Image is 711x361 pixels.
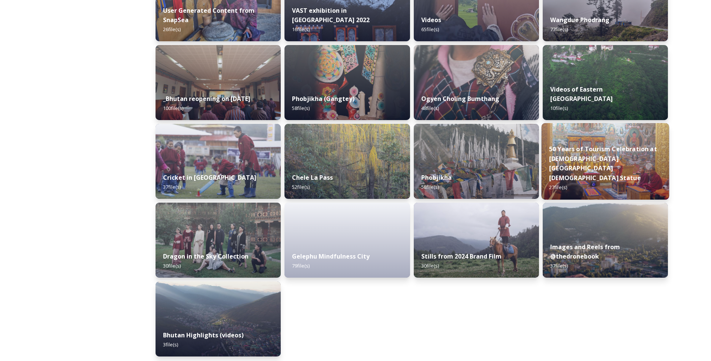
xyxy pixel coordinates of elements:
[421,16,441,24] strong: Videos
[163,173,256,182] strong: Cricket in [GEOGRAPHIC_DATA]
[550,105,568,111] span: 10 file(s)
[421,26,439,33] span: 65 file(s)
[292,105,310,111] span: 58 file(s)
[550,16,609,24] strong: Wangdue Phodrang
[550,85,613,103] strong: Videos of Eastern [GEOGRAPHIC_DATA]
[549,145,657,182] strong: 50 Years of Tourism Celebration at [DEMOGRAPHIC_DATA][GEOGRAPHIC_DATA][DEMOGRAPHIC_DATA] Statue
[550,26,568,33] span: 77 file(s)
[284,203,410,296] iframe: msdoc-iframe
[156,45,281,120] img: DSC00319.jpg
[292,262,310,269] span: 79 file(s)
[421,184,439,190] span: 58 file(s)
[421,105,439,111] span: 48 file(s)
[163,341,178,348] span: 3 file(s)
[163,6,254,24] strong: User Generated Content from SnapSea
[414,203,539,278] img: 4075df5a-b6ee-4484-8e29-7e779a92fa88.jpg
[284,45,410,120] img: Phobjika%2520by%2520Matt%2520Dutile2.jpg
[284,124,410,199] img: Marcus%2520Westberg%2520Chelela%2520Pass%25202023_52.jpg
[421,173,452,182] strong: Phobjikha
[414,45,539,120] img: Ogyen%2520Choling%2520by%2520Matt%2520Dutile5.jpg
[550,262,568,269] span: 37 file(s)
[543,45,668,120] img: East%2520Bhutan%2520-%2520Khoma%25204K%2520Color%2520Graded.jpg
[163,252,248,260] strong: Dragon in the Sky Collection
[292,252,370,260] strong: Gelephu Mindfulness City
[156,281,281,356] img: b4ca3a00-89c2-4894-a0d6-064d866d0b02.jpg
[156,124,281,199] img: Bhutan%2520Cricket%25201.jpeg
[163,331,244,339] strong: Bhutan Highlights (videos)
[421,252,501,260] strong: Stills from 2024 Brand Film
[292,95,355,103] strong: Phobjikha (Gangtey)
[541,123,669,200] img: DSC00164.jpg
[163,184,181,190] span: 37 file(s)
[292,26,310,33] span: 16 file(s)
[163,262,181,269] span: 30 file(s)
[163,105,183,111] span: 100 file(s)
[163,95,250,103] strong: _Bhutan reopening on [DATE]
[292,173,333,182] strong: Chele La Pass
[550,243,620,260] strong: Images and Reels from @thedronebook
[292,184,310,190] span: 52 file(s)
[156,203,281,278] img: 74f9cf10-d3d5-4c08-9371-13a22393556d.jpg
[414,124,539,199] img: Phobjika%2520by%2520Matt%2520Dutile1.jpg
[421,95,499,103] strong: Ogyen Choling Bumthang
[163,26,181,33] span: 26 file(s)
[549,184,567,191] span: 27 file(s)
[543,203,668,278] img: 01697a38-64e0-42f2-b716-4cd1f8ee46d6.jpg
[292,6,370,24] strong: VAST exhibition in [GEOGRAPHIC_DATA] 2022
[421,262,439,269] span: 30 file(s)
